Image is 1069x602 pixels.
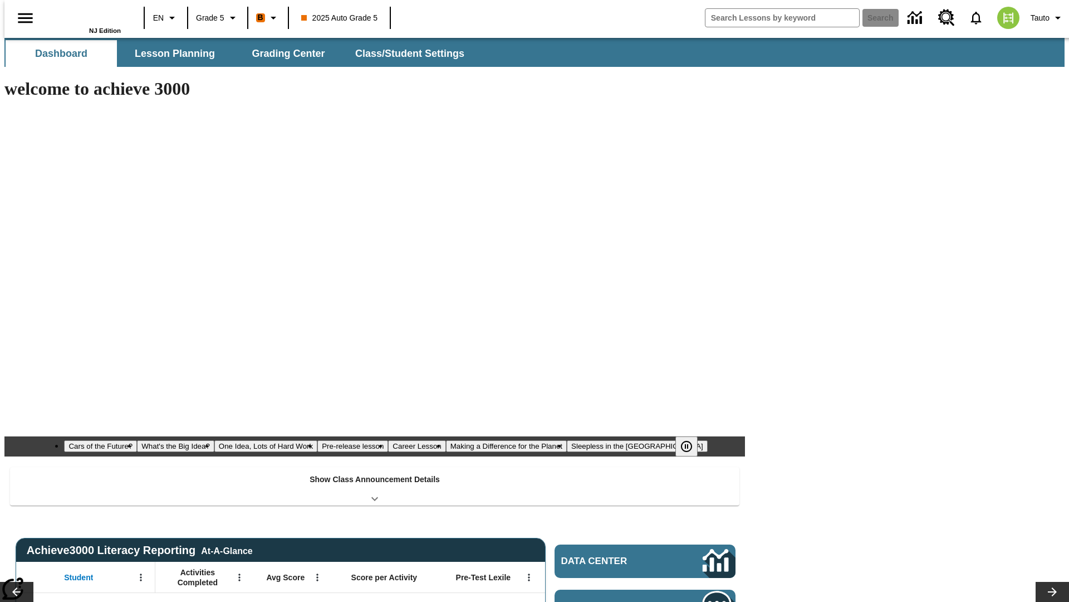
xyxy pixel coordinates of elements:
[962,3,990,32] a: Notifications
[214,440,317,452] button: Slide 3 One Idea, Lots of Hard Work
[705,9,859,27] input: search field
[456,572,511,582] span: Pre-Test Lexile
[990,3,1026,32] button: Select a new avatar
[521,569,537,586] button: Open Menu
[931,3,962,33] a: Resource Center, Will open in new tab
[355,47,464,60] span: Class/Student Settings
[301,12,378,24] span: 2025 Auto Grade 5
[266,572,305,582] span: Avg Score
[567,440,708,452] button: Slide 7 Sleepless in the Animal Kingdom
[4,38,1065,67] div: SubNavbar
[48,4,121,34] div: Home
[137,440,214,452] button: Slide 2 What's the Big Idea?
[4,79,745,99] h1: welcome to achieve 3000
[6,40,117,67] button: Dashboard
[1031,12,1050,24] span: Tauto
[153,12,164,24] span: EN
[10,467,739,506] div: Show Class Announcement Details
[252,47,325,60] span: Grading Center
[346,40,473,67] button: Class/Student Settings
[309,569,326,586] button: Open Menu
[555,545,735,578] a: Data Center
[388,440,445,452] button: Slide 5 Career Lesson
[231,569,248,586] button: Open Menu
[561,556,665,567] span: Data Center
[351,572,418,582] span: Score per Activity
[148,8,184,28] button: Language: EN, Select a language
[135,47,215,60] span: Lesson Planning
[161,567,234,588] span: Activities Completed
[27,544,253,557] span: Achieve3000 Literacy Reporting
[196,12,224,24] span: Grade 5
[64,572,93,582] span: Student
[675,436,709,457] div: Pause
[310,474,440,486] p: Show Class Announcement Details
[9,2,42,35] button: Open side menu
[4,40,474,67] div: SubNavbar
[233,40,344,67] button: Grading Center
[317,440,388,452] button: Slide 4 Pre-release lesson
[119,40,231,67] button: Lesson Planning
[1036,582,1069,602] button: Lesson carousel, Next
[1026,8,1069,28] button: Profile/Settings
[675,436,698,457] button: Pause
[201,544,252,556] div: At-A-Glance
[64,440,137,452] button: Slide 1 Cars of the Future?
[901,3,931,33] a: Data Center
[35,47,87,60] span: Dashboard
[252,8,285,28] button: Boost Class color is orange. Change class color
[192,8,244,28] button: Grade: Grade 5, Select a grade
[48,5,121,27] a: Home
[446,440,567,452] button: Slide 6 Making a Difference for the Planet
[258,11,263,25] span: B
[997,7,1019,29] img: avatar image
[133,569,149,586] button: Open Menu
[89,27,121,34] span: NJ Edition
